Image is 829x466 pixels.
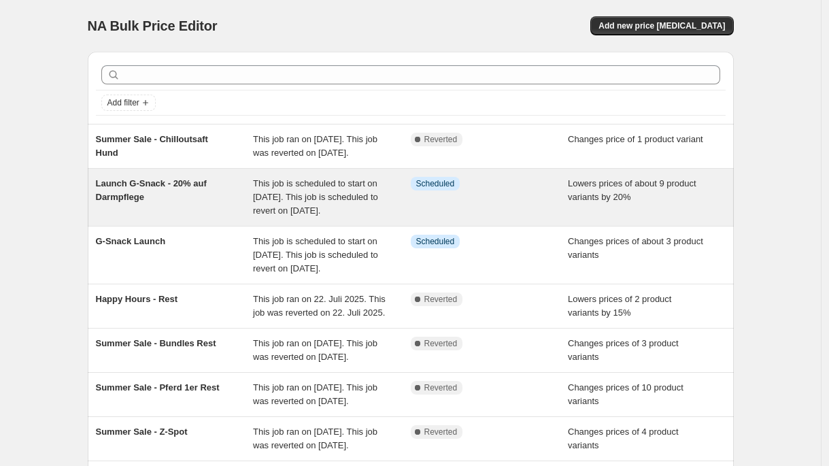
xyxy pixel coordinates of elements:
span: Add new price [MEDICAL_DATA] [598,20,725,31]
span: Changes prices of 10 product variants [568,382,683,406]
span: This job ran on [DATE]. This job was reverted on [DATE]. [253,382,377,406]
span: Changes prices of about 3 product variants [568,236,703,260]
span: Launch G-Snack - 20% auf Darmpflege [96,178,207,202]
span: NA Bulk Price Editor [88,18,218,33]
span: This job ran on [DATE]. This job was reverted on [DATE]. [253,134,377,158]
span: Lowers prices of 2 product variants by 15% [568,294,671,318]
span: Scheduled [416,236,455,247]
span: This job is scheduled to start on [DATE]. This job is scheduled to revert on [DATE]. [253,178,378,216]
span: Changes prices of 4 product variants [568,427,679,450]
span: Scheduled [416,178,455,189]
span: Reverted [424,382,458,393]
span: Add filter [107,97,139,108]
span: Summer Sale - Z-Spot [96,427,188,437]
span: Reverted [424,294,458,305]
span: Reverted [424,134,458,145]
span: This job is scheduled to start on [DATE]. This job is scheduled to revert on [DATE]. [253,236,378,273]
span: G-Snack Launch [96,236,166,246]
span: Summer Sale - Bundles Rest [96,338,216,348]
span: Changes prices of 3 product variants [568,338,679,362]
span: Summer Sale - Pferd 1er Rest [96,382,220,393]
button: Add filter [101,95,156,111]
span: Reverted [424,338,458,349]
span: This job ran on [DATE]. This job was reverted on [DATE]. [253,427,377,450]
button: Add new price [MEDICAL_DATA] [590,16,733,35]
span: Lowers prices of about 9 product variants by 20% [568,178,696,202]
span: Reverted [424,427,458,437]
span: Happy Hours - Rest [96,294,178,304]
span: This job ran on 22. Juli 2025. This job was reverted on 22. Juli 2025. [253,294,386,318]
span: Changes price of 1 product variant [568,134,703,144]
span: This job ran on [DATE]. This job was reverted on [DATE]. [253,338,377,362]
span: Summer Sale - Chilloutsaft Hund [96,134,208,158]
